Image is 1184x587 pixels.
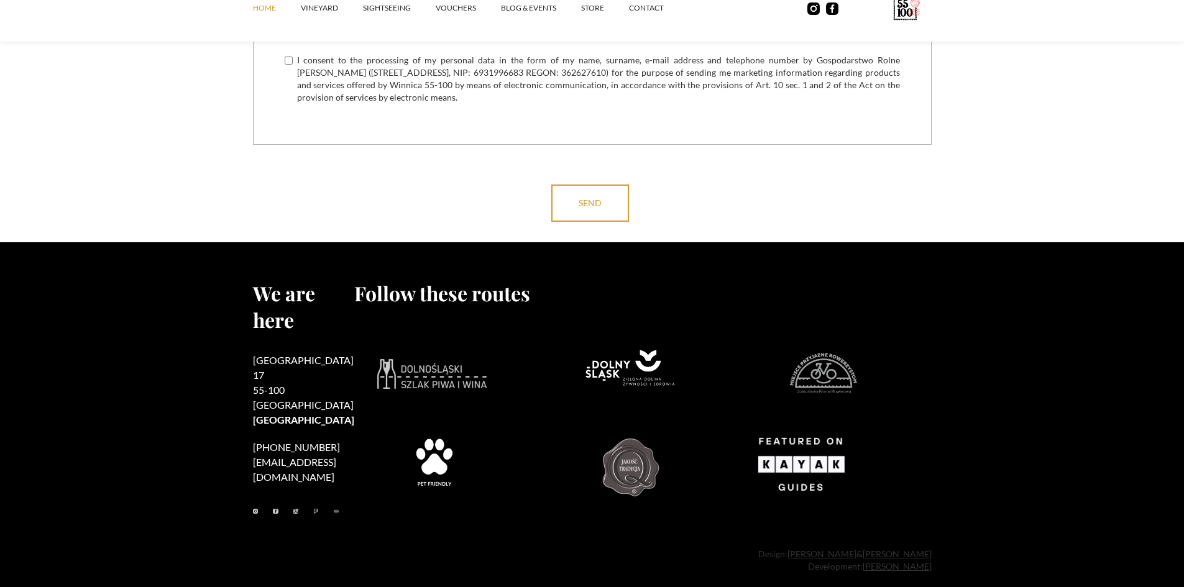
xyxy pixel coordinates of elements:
font: STORE [581,3,604,12]
font: I consent to the processing of my personal data in the form of my name, surname, e-mail address a... [297,55,900,102]
input: send [551,184,629,222]
font: Follow these routes [354,280,530,306]
font: vineyard [301,3,338,12]
font: vouchers [436,3,476,12]
font: contact [629,3,664,12]
input: I consent to the processing of my personal data in the form of my name, surname, e-mail address a... [285,57,293,65]
font: [GEOGRAPHIC_DATA] [253,414,354,425]
font: Development: [808,561,863,571]
font: & [856,548,863,559]
a: [PERSON_NAME] [787,548,856,559]
font: Home [253,3,276,12]
a: [PHONE_NUMBER] [253,441,340,453]
a: [PERSON_NAME] [863,561,932,571]
font: We are here [253,280,315,333]
a: [PERSON_NAME] [863,548,932,559]
font: SIGHTSEEING [363,3,411,12]
font: Blog & Events [501,3,556,12]
a: [EMAIL_ADDRESS][DOMAIN_NAME] [253,456,336,483]
font: [GEOGRAPHIC_DATA] 17 [253,354,354,381]
font: 55-100 [GEOGRAPHIC_DATA] [253,384,354,411]
font: Design: [758,548,787,559]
